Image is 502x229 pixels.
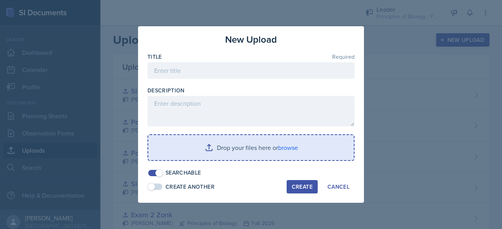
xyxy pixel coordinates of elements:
[327,184,349,190] div: Cancel
[147,62,355,79] input: Enter title
[332,54,355,60] span: Required
[166,183,215,191] div: Create Another
[292,184,313,190] div: Create
[147,87,185,94] label: Description
[147,53,162,61] label: Title
[322,180,355,193] button: Cancel
[166,169,201,177] div: Searchable
[225,32,277,47] h3: New Upload
[287,180,318,193] button: Create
